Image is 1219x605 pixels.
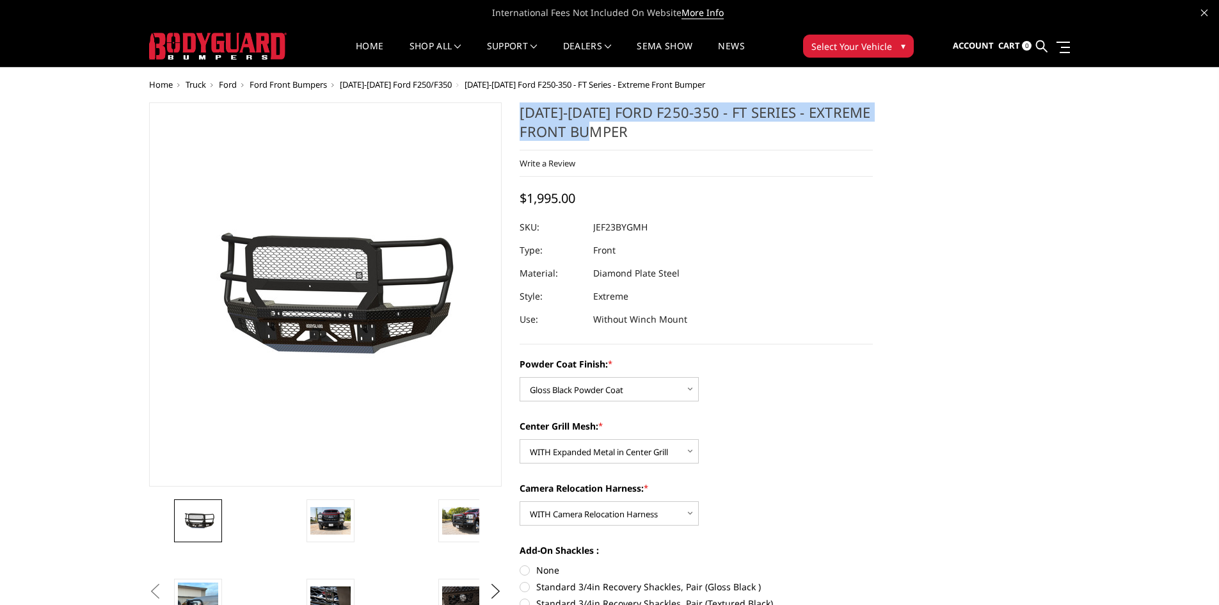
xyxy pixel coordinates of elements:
[442,507,482,534] img: 2023-2025 Ford F250-350 - FT Series - Extreme Front Bumper
[803,35,914,58] button: Select Your Vehicle
[186,79,206,90] a: Truck
[520,419,873,433] label: Center Grill Mesh:
[487,42,538,67] a: Support
[520,216,584,239] dt: SKU:
[901,39,905,52] span: ▾
[520,544,873,557] label: Add-On Shackles :
[520,285,584,308] dt: Style:
[811,40,892,53] span: Select Your Vehicle
[953,29,994,63] a: Account
[520,102,873,150] h1: [DATE]-[DATE] Ford F250-350 - FT Series - Extreme Front Bumper
[310,507,351,534] img: 2023-2025 Ford F250-350 - FT Series - Extreme Front Bumper
[149,79,173,90] a: Home
[718,42,744,67] a: News
[520,190,575,207] span: $1,995.00
[1022,41,1032,51] span: 0
[520,239,584,262] dt: Type:
[520,262,584,285] dt: Material:
[356,42,383,67] a: Home
[953,40,994,51] span: Account
[520,157,575,169] a: Write a Review
[637,42,692,67] a: SEMA Show
[486,582,505,601] button: Next
[563,42,612,67] a: Dealers
[520,308,584,331] dt: Use:
[593,285,628,308] dd: Extreme
[998,40,1020,51] span: Cart
[520,580,873,593] label: Standard 3/4in Recovery Shackles, Pair (Gloss Black )
[593,262,680,285] dd: Diamond Plate Steel
[681,6,724,19] a: More Info
[520,563,873,577] label: None
[178,512,218,530] img: 2023-2025 Ford F250-350 - FT Series - Extreme Front Bumper
[593,216,648,239] dd: JEF23BYGMH
[410,42,461,67] a: shop all
[465,79,705,90] span: [DATE]-[DATE] Ford F250-350 - FT Series - Extreme Front Bumper
[340,79,452,90] a: [DATE]-[DATE] Ford F250/F350
[520,481,873,495] label: Camera Relocation Harness:
[149,102,502,487] a: 2023-2025 Ford F250-350 - FT Series - Extreme Front Bumper
[593,239,616,262] dd: Front
[146,582,165,601] button: Previous
[1155,544,1219,605] iframe: Chat Widget
[149,33,287,60] img: BODYGUARD BUMPERS
[219,79,237,90] a: Ford
[593,308,687,331] dd: Without Winch Mount
[250,79,327,90] a: Ford Front Bumpers
[998,29,1032,63] a: Cart 0
[520,357,873,371] label: Powder Coat Finish:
